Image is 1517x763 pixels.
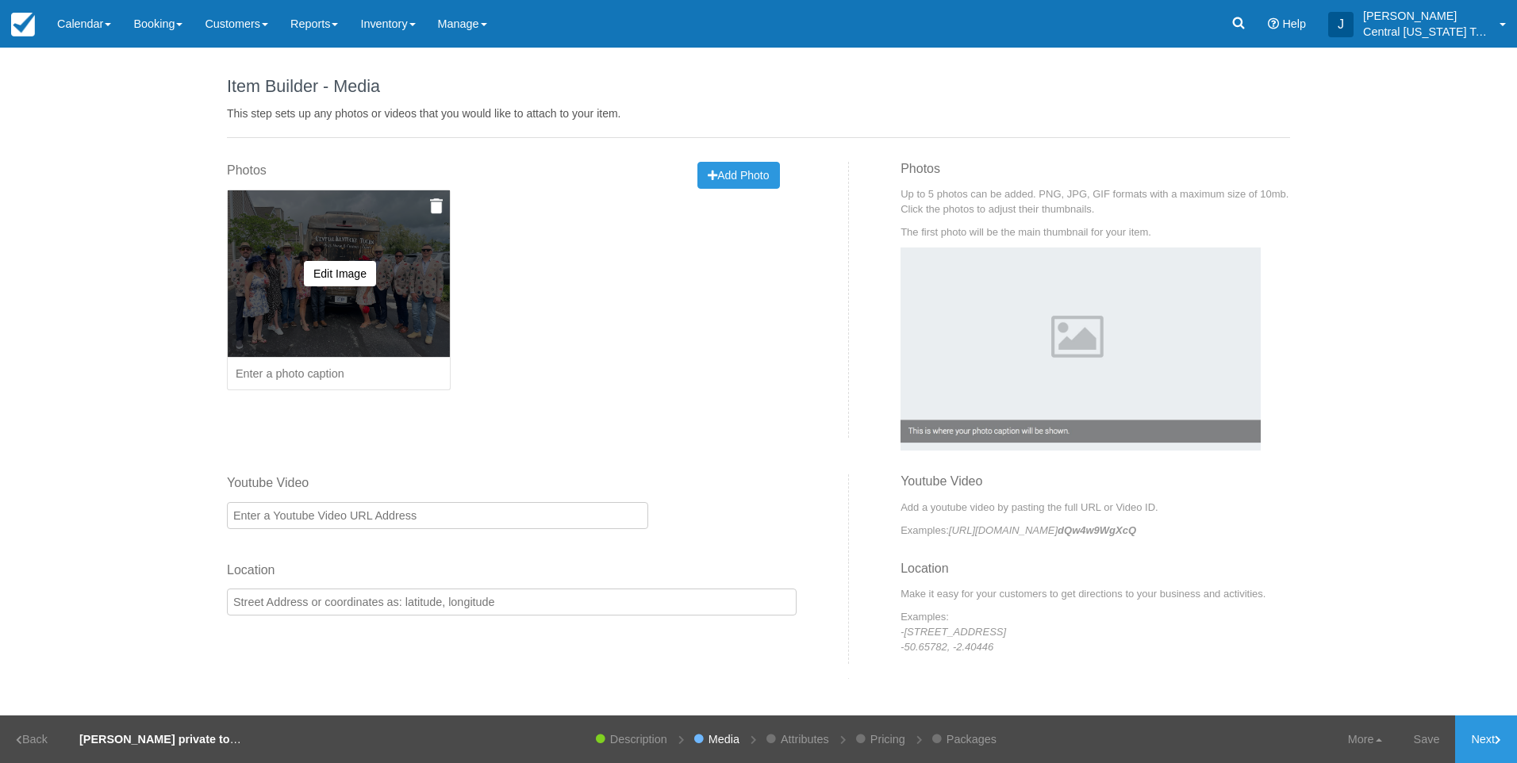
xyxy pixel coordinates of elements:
a: Pricing [862,715,913,763]
p: Make it easy for your customers to get directions to your business and activities. [901,586,1290,601]
label: Youtube Video [227,474,648,493]
p: Add a youtube video by pasting the full URL or Video ID. [901,500,1290,515]
a: Packages [939,715,1004,763]
h1: Item Builder - Media [227,77,1290,96]
input: Enter a Youtube Video URL Address [227,502,648,529]
img: checkfront-main-nav-mini-logo.png [11,13,35,36]
p: Up to 5 photos can be added. PNG, JPG, GIF formats with a maximum size of 10mb. Click the photos ... [901,186,1290,217]
em: 50.65782, -2.40446 [904,641,994,653]
p: This step sets up any photos or videos that you would like to attach to your item. [227,105,1290,121]
a: Media [701,715,747,763]
span: Help [1282,17,1306,30]
img: Delete [430,198,443,214]
h3: Location [901,562,1290,587]
div: J [1328,12,1354,37]
strong: dQw4w9WgXcQ [1058,524,1136,536]
span: Add Photo [708,169,769,182]
button: Add Photo [697,162,779,189]
p: Examples: - - [901,609,1290,654]
h3: Photos [901,162,1290,187]
p: Examples: [901,523,1290,538]
a: Next [1455,715,1517,763]
p: The first photo will be the main thumbnail for your item. [901,224,1290,240]
em: [URL][DOMAIN_NAME] [949,524,1136,536]
label: Location [227,562,797,580]
a: Description [602,715,675,763]
button: Edit Image [304,261,376,286]
a: Save [1398,715,1456,763]
input: Street Address or coordinates as: latitude, longitude [227,589,797,615]
h3: Youtube Video [901,474,1290,500]
em: [STREET_ADDRESS] [904,626,1007,638]
p: [PERSON_NAME] [1363,8,1490,24]
i: Help [1268,18,1279,29]
label: Photos [227,162,267,180]
a: Attributes [773,715,837,763]
input: Enter a photo caption [227,358,451,391]
img: Example Photo Caption [901,247,1261,451]
strong: [PERSON_NAME] private tour 8 guests [DATE] [79,733,332,746]
p: Central [US_STATE] Tours [1363,24,1490,40]
a: More [1332,715,1398,763]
